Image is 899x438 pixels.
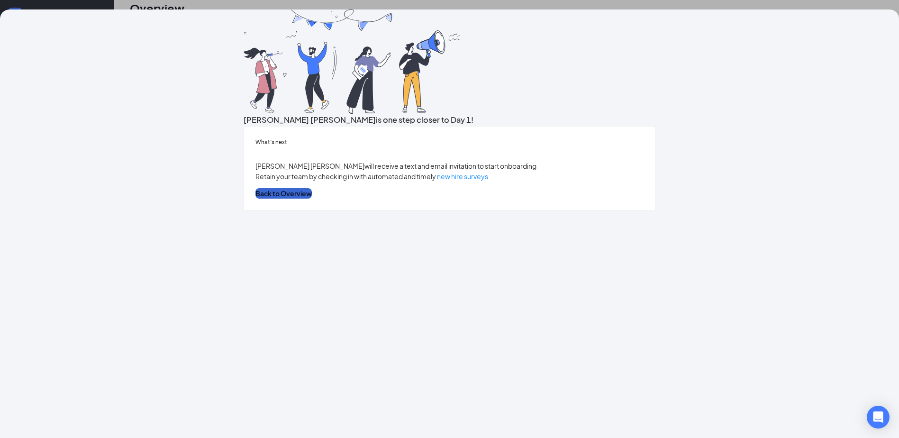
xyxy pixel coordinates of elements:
img: you are all set [244,9,462,114]
div: Open Intercom Messenger [867,406,890,429]
button: Back to Overview [255,188,312,199]
h3: [PERSON_NAME] [PERSON_NAME] is one step closer to Day 1! [244,114,655,126]
a: new hire surveys [437,172,488,181]
p: Retain your team by checking in with automated and timely [255,171,644,182]
h5: What’s next [255,138,644,146]
p: [PERSON_NAME] [PERSON_NAME] will receive a text and email invitation to start onboarding [255,161,644,171]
